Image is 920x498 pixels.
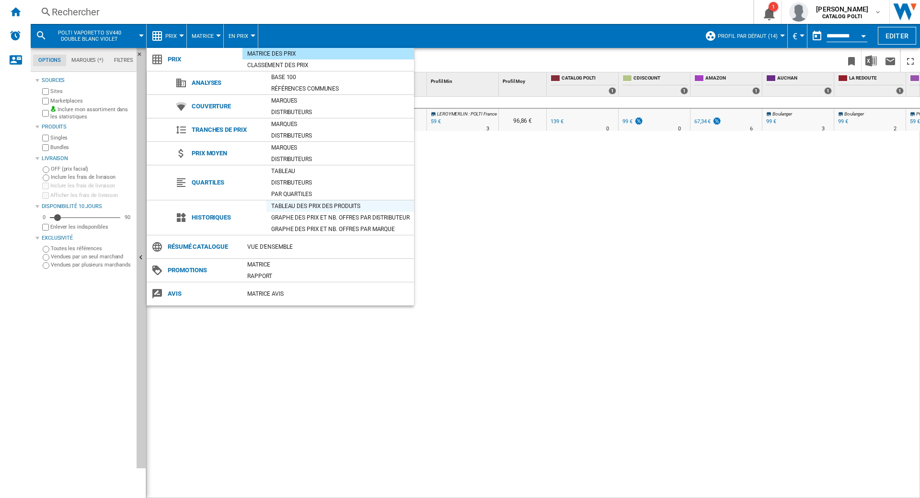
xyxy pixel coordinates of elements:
div: Rapport [242,271,414,281]
div: Tableau [266,166,414,176]
span: Prix moyen [187,147,266,160]
div: Marques [266,96,414,105]
span: Analyses [187,76,266,90]
div: Marques [266,119,414,129]
div: Distributeurs [266,107,414,117]
span: Tranches de prix [187,123,266,137]
div: Matrice AVIS [242,289,414,299]
div: Vue d'ensemble [242,242,414,252]
div: Références communes [266,84,414,93]
div: Distributeurs [266,131,414,140]
div: Base 100 [266,72,414,82]
div: Graphe des prix et nb. offres par distributeur [266,213,414,222]
div: Distributeurs [266,154,414,164]
div: Classement des prix [242,60,414,70]
div: Graphe des prix et nb. offres par marque [266,224,414,234]
span: Promotions [163,264,242,277]
span: Couverture [187,100,266,113]
span: Quartiles [187,176,266,189]
div: Matrice des prix [242,49,414,58]
div: Distributeurs [266,178,414,187]
div: Tableau des prix des produits [266,201,414,211]
span: Résumé catalogue [163,240,242,254]
div: Marques [266,143,414,152]
span: Prix [163,53,242,66]
span: Avis [163,287,242,301]
span: Historiques [187,211,266,224]
div: Matrice [242,260,414,269]
div: Par quartiles [266,189,414,199]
